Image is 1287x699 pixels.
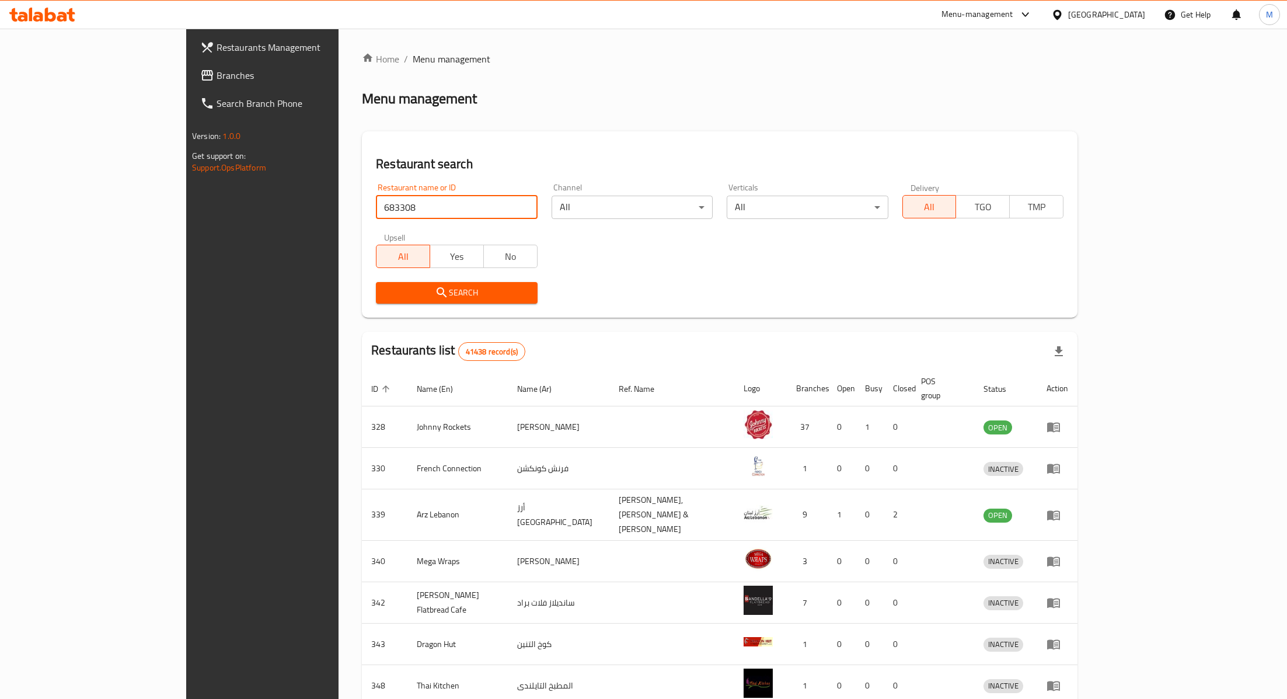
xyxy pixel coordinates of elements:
button: Yes [430,245,484,268]
div: INACTIVE [983,679,1023,693]
span: INACTIVE [983,679,1023,693]
span: Name (Ar) [517,382,567,396]
label: Delivery [911,183,940,192]
td: French Connection [407,448,508,489]
td: 0 [884,624,912,665]
td: أرز [GEOGRAPHIC_DATA] [508,489,609,541]
span: Status [983,382,1021,396]
span: 1.0.0 [222,128,240,144]
td: 1 [787,448,828,489]
a: Support.OpsPlatform [192,160,266,175]
span: TGO [961,199,1005,215]
td: 0 [828,624,856,665]
span: 41438 record(s) [459,346,525,357]
img: Johnny Rockets [744,410,773,439]
span: INACTIVE [983,638,1023,651]
span: Get support on: [192,148,246,164]
td: 0 [884,406,912,448]
div: Export file [1045,338,1073,366]
th: Branches [787,371,828,406]
th: Action [1037,371,1077,406]
td: 0 [856,624,884,665]
button: Search [376,282,537,304]
td: 0 [828,406,856,448]
td: 0 [856,489,884,541]
img: Dragon Hut [744,627,773,656]
span: Menu management [413,52,490,66]
span: M [1266,8,1273,21]
td: سانديلاز فلات براد [508,582,609,624]
span: INACTIVE [983,462,1023,476]
a: Branches [191,61,401,89]
button: TGO [955,195,1010,218]
td: فرنش كونكشن [508,448,609,489]
td: [PERSON_NAME] [508,406,609,448]
td: [PERSON_NAME],[PERSON_NAME] & [PERSON_NAME] [609,489,735,541]
span: OPEN [983,421,1012,434]
td: 0 [884,448,912,489]
div: Total records count [458,342,525,361]
td: 3 [787,541,828,582]
span: ID [371,382,393,396]
div: INACTIVE [983,555,1023,569]
td: 0 [884,541,912,582]
div: OPEN [983,509,1012,523]
div: OPEN [983,420,1012,434]
span: Name (En) [417,382,468,396]
button: TMP [1009,195,1063,218]
div: All [727,196,888,219]
button: All [376,245,430,268]
img: Thai Kitchen [744,669,773,698]
th: Logo [734,371,787,406]
button: All [902,195,957,218]
td: 1 [787,624,828,665]
td: 0 [828,448,856,489]
span: Branches [217,68,392,82]
label: Upsell [384,233,406,241]
div: Menu [1047,637,1068,651]
td: Johnny Rockets [407,406,508,448]
span: POS group [921,374,960,402]
div: Menu [1047,461,1068,475]
span: INACTIVE [983,596,1023,610]
td: 7 [787,582,828,624]
span: INACTIVE [983,555,1023,568]
div: Menu [1047,508,1068,522]
td: كوخ التنين [508,624,609,665]
td: Mega Wraps [407,541,508,582]
span: No [489,248,533,265]
th: Busy [856,371,884,406]
td: Arz Lebanon [407,489,508,541]
td: Dragon Hut [407,624,508,665]
nav: breadcrumb [362,52,1077,66]
span: Restaurants Management [217,40,392,54]
li: / [404,52,408,66]
span: All [908,199,952,215]
a: Search Branch Phone [191,89,401,117]
div: INACTIVE [983,638,1023,652]
a: Restaurants Management [191,33,401,61]
th: Closed [884,371,912,406]
img: Sandella's Flatbread Cafe [744,586,773,615]
td: 9 [787,489,828,541]
span: Search Branch Phone [217,96,392,110]
span: TMP [1014,199,1059,215]
div: Menu [1047,554,1068,568]
h2: Menu management [362,89,477,108]
td: 2 [884,489,912,541]
td: 0 [856,541,884,582]
img: Mega Wraps [744,544,773,573]
td: 0 [856,582,884,624]
td: 1 [856,406,884,448]
td: 1 [828,489,856,541]
h2: Restaurants list [371,342,525,361]
img: French Connection [744,451,773,481]
div: Menu-management [941,8,1013,22]
td: 0 [828,541,856,582]
div: Menu [1047,420,1068,434]
div: Menu [1047,596,1068,610]
span: OPEN [983,509,1012,522]
th: Open [828,371,856,406]
img: Arz Lebanon [744,498,773,527]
